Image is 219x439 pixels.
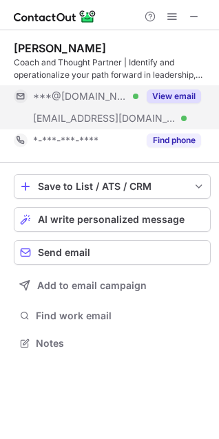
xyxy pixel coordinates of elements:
button: Send email [14,240,211,265]
span: ***@[DOMAIN_NAME] [33,90,128,103]
span: Send email [38,247,90,258]
span: Find work email [36,310,205,322]
button: Find work email [14,306,211,325]
span: AI write personalized message [38,214,185,225]
span: Notes [36,337,205,350]
img: ContactOut v5.3.10 [14,8,96,25]
button: Add to email campaign [14,273,211,298]
button: Notes [14,334,211,353]
span: [EMAIL_ADDRESS][DOMAIN_NAME] [33,112,176,125]
div: Coach and Thought Partner | Identify and operationalize your path forward in leadership, life, ca... [14,56,211,81]
div: [PERSON_NAME] [14,41,106,55]
span: Add to email campaign [37,280,147,291]
div: Save to List / ATS / CRM [38,181,187,192]
button: Reveal Button [147,133,201,147]
button: save-profile-one-click [14,174,211,199]
button: AI write personalized message [14,207,211,232]
button: Reveal Button [147,89,201,103]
